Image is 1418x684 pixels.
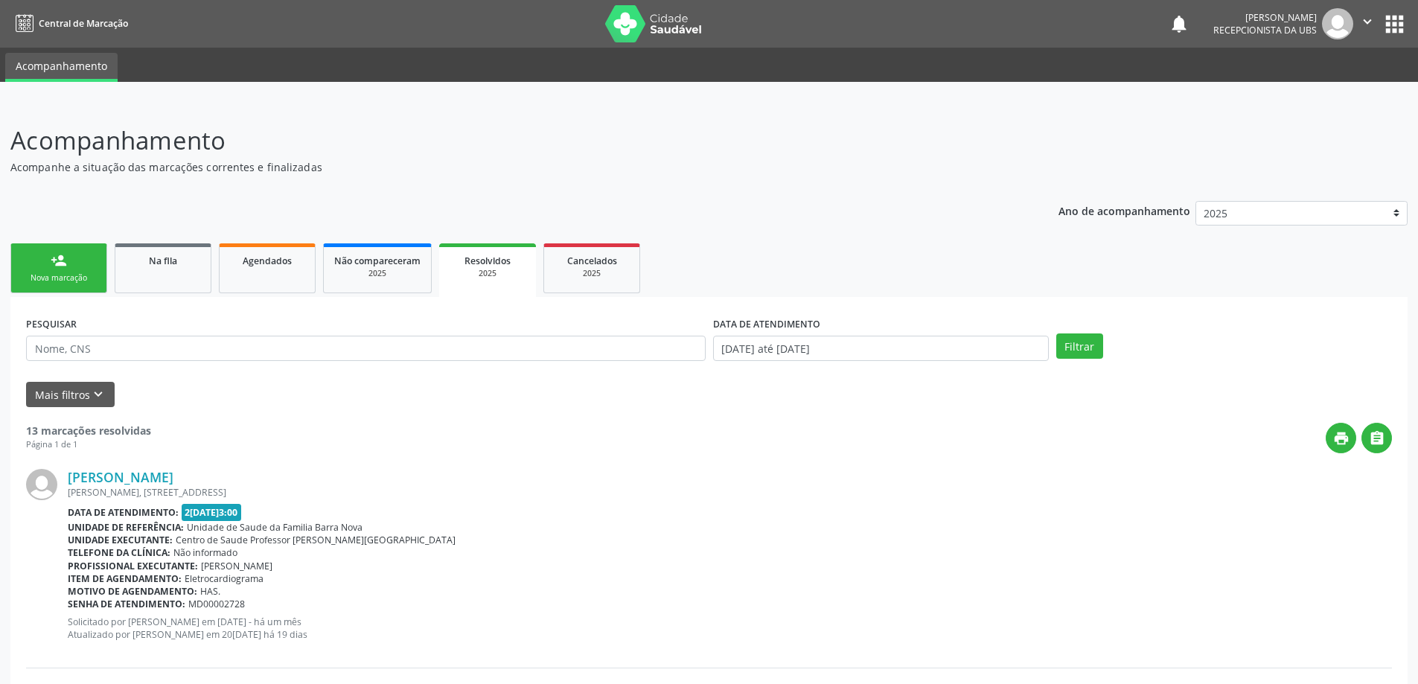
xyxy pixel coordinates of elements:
[176,534,456,546] span: Centro de Saude Professor [PERSON_NAME][GEOGRAPHIC_DATA]
[68,506,179,519] b: Data de atendimento:
[1169,13,1189,34] button: notifications
[149,255,177,267] span: Na fila
[334,255,421,267] span: Não compareceram
[68,521,184,534] b: Unidade de referência:
[26,469,57,500] img: img
[1213,11,1317,24] div: [PERSON_NAME]
[22,272,96,284] div: Nova marcação
[10,159,989,175] p: Acompanhe a situação das marcações correntes e finalizadas
[26,438,151,451] div: Página 1 de 1
[1326,423,1356,453] button: print
[185,572,264,585] span: Eletrocardiograma
[713,336,1049,361] input: Selecione um intervalo
[68,546,170,559] b: Telefone da clínica:
[1333,430,1350,447] i: print
[26,336,706,361] input: Nome, CNS
[1361,423,1392,453] button: 
[68,572,182,585] b: Item de agendamento:
[182,504,242,521] span: 2[DATE]3:00
[450,268,526,279] div: 2025
[26,382,115,408] button: Mais filtroskeyboard_arrow_down
[173,546,237,559] span: Não informado
[68,598,185,610] b: Senha de atendimento:
[5,53,118,82] a: Acompanhamento
[555,268,629,279] div: 2025
[90,386,106,403] i: keyboard_arrow_down
[200,585,220,598] span: HAS.
[1353,8,1382,39] button: 
[567,255,617,267] span: Cancelados
[1369,430,1385,447] i: 
[68,585,197,598] b: Motivo de agendamento:
[334,268,421,279] div: 2025
[201,560,272,572] span: [PERSON_NAME]
[68,560,198,572] b: Profissional executante:
[68,534,173,546] b: Unidade executante:
[187,521,363,534] span: Unidade de Saude da Familia Barra Nova
[10,11,128,36] a: Central de Marcação
[51,252,67,269] div: person_add
[39,17,128,30] span: Central de Marcação
[10,122,989,159] p: Acompanhamento
[1382,11,1408,37] button: apps
[1213,24,1317,36] span: Recepcionista da UBS
[68,616,1392,641] p: Solicitado por [PERSON_NAME] em [DATE] - há um mês Atualizado por [PERSON_NAME] em 20[DATE] há 19...
[713,313,820,336] label: DATA DE ATENDIMENTO
[26,313,77,336] label: PESQUISAR
[1359,13,1376,30] i: 
[68,486,1392,499] div: [PERSON_NAME], [STREET_ADDRESS]
[1058,201,1190,220] p: Ano de acompanhamento
[243,255,292,267] span: Agendados
[1056,333,1103,359] button: Filtrar
[1322,8,1353,39] img: img
[68,469,173,485] a: [PERSON_NAME]
[188,598,245,610] span: MD00002728
[26,423,151,438] strong: 13 marcações resolvidas
[464,255,511,267] span: Resolvidos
